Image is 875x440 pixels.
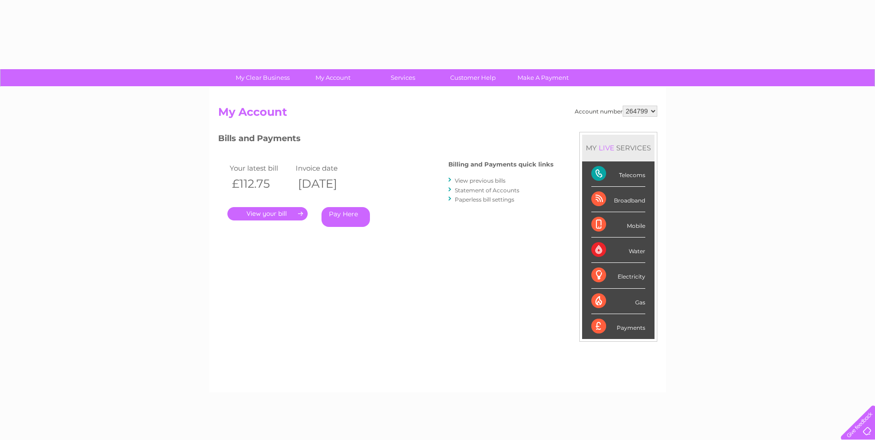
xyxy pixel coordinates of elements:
div: Mobile [591,212,645,238]
div: Account number [575,106,657,117]
a: Services [365,69,441,86]
div: Payments [591,314,645,339]
div: Water [591,238,645,263]
a: . [227,207,308,220]
h3: Bills and Payments [218,132,554,148]
div: Electricity [591,263,645,288]
a: My Account [295,69,371,86]
a: Statement of Accounts [455,187,519,194]
div: Broadband [591,187,645,212]
div: LIVE [597,143,616,152]
h2: My Account [218,106,657,123]
a: Pay Here [321,207,370,227]
a: My Clear Business [225,69,301,86]
a: Customer Help [435,69,511,86]
td: Your latest bill [227,162,294,174]
div: Gas [591,289,645,314]
div: MY SERVICES [582,135,655,161]
a: Make A Payment [505,69,581,86]
th: £112.75 [227,174,294,193]
div: Telecoms [591,161,645,187]
a: View previous bills [455,177,506,184]
th: [DATE] [293,174,360,193]
h4: Billing and Payments quick links [448,161,554,168]
a: Paperless bill settings [455,196,514,203]
td: Invoice date [293,162,360,174]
